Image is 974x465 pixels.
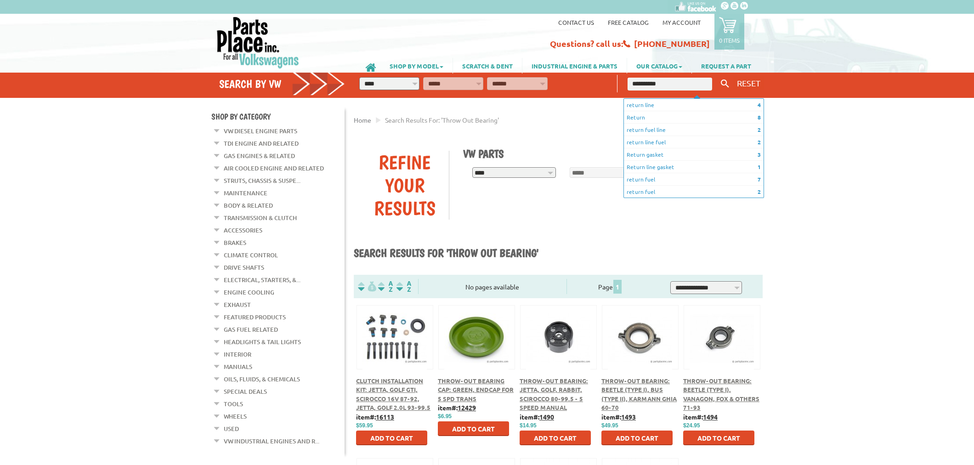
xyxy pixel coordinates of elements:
[224,410,247,422] a: Wheels
[224,137,299,149] a: TDI Engine and Related
[737,78,760,88] span: RESET
[438,421,509,436] button: Add to Cart
[624,173,764,186] li: return fuel
[608,18,649,26] a: Free Catalog
[224,336,301,348] a: Headlights & Tail Lights
[601,422,618,429] span: $49.95
[683,422,700,429] span: $24.95
[224,150,295,162] a: Gas Engines & Related
[758,113,761,121] span: 8
[356,377,430,412] a: Clutch Installation Kit: Jetta, Golf GTI, Scirocco 16V 87-92, Jetta, Golf 2.0L 93-99.5
[224,162,324,174] a: Air Cooled Engine and Related
[758,138,761,146] span: 2
[224,348,251,360] a: Interior
[361,151,449,220] div: Refine Your Results
[224,361,252,373] a: Manuals
[624,161,764,173] li: Return line gasket
[733,76,764,90] button: RESET
[520,377,588,412] a: Throw-out Bearing: Jetta, Golf, Rabbit, Scirocco 80-99.5 - 5 Speed Manual
[616,434,658,442] span: Add to Cart
[520,422,537,429] span: $14.95
[683,377,759,412] a: Throw-out Bearing: Beetle (Type I), Vanagon, Fox & Others 71-93
[624,99,764,111] li: return line
[758,175,761,183] span: 7
[719,36,740,44] p: 0 items
[624,124,764,136] li: return fuel line
[758,163,761,171] span: 1
[621,413,636,421] u: 1493
[224,199,273,211] a: Body & Related
[356,422,373,429] span: $59.95
[683,413,718,421] b: item#:
[453,58,522,74] a: SCRATCH & DENT
[438,403,476,412] b: item#:
[224,323,278,335] a: Gas Fuel Related
[458,403,476,412] u: 12429
[370,434,413,442] span: Add to Cart
[224,286,274,298] a: Engine Cooling
[376,413,394,421] u: 16113
[224,274,300,286] a: Electrical, Starters, &...
[395,281,413,292] img: Sort by Sales Rank
[385,116,499,124] span: Search results for: 'throw out bearing'
[520,431,591,445] button: Add to Cart
[224,261,264,273] a: Drive Shafts
[224,187,267,199] a: Maintenance
[463,147,756,160] h1: VW Parts
[601,431,673,445] button: Add to Cart
[663,18,701,26] a: My Account
[356,413,394,421] b: item#:
[224,423,239,435] a: Used
[534,434,577,442] span: Add to Cart
[224,212,297,224] a: Transmission & Clutch
[601,413,636,421] b: item#:
[758,125,761,134] span: 2
[714,14,744,50] a: 0 items
[438,413,452,420] span: $6.95
[758,150,761,159] span: 3
[601,377,677,412] a: Throw-out Bearing: Beetle (Type I), Bus (Type II), Karmann Ghia 60-70
[539,413,554,421] u: 1490
[224,237,246,249] a: Brakes
[224,386,267,397] a: Special Deals
[224,311,286,323] a: Featured Products
[522,58,627,74] a: INDUSTRIAL ENGINE & PARTS
[758,101,761,109] span: 4
[224,249,278,261] a: Climate Control
[380,58,453,74] a: SHOP BY MODEL
[354,246,763,261] h1: Search results for 'throw out bearing'
[758,187,761,196] span: 2
[692,58,760,74] a: REQUEST A PART
[624,186,764,198] li: return fuel
[224,125,297,137] a: VW Diesel Engine Parts
[566,279,654,294] div: Page
[224,175,300,187] a: Struts, Chassis & Suspe...
[224,224,262,236] a: Accessories
[703,413,718,421] u: 1494
[224,373,300,385] a: Oils, Fluids, & Chemicals
[718,76,732,91] button: Keyword Search
[224,398,243,410] a: Tools
[354,116,371,124] a: Home
[683,431,754,445] button: Add to Cart
[358,281,376,292] img: filterpricelow.svg
[216,16,300,69] img: Parts Place Inc!
[224,299,251,311] a: Exhaust
[419,282,566,292] div: No pages available
[624,148,764,161] li: Return gasket
[376,281,395,292] img: Sort by Headline
[624,136,764,148] li: return line fuel
[219,77,345,91] h4: Search by VW
[627,58,691,74] a: OUR CATALOG
[438,377,514,403] a: Throw-Out Bearing Cap: Green, Endcap for 5 Spd Trans
[452,425,495,433] span: Add to Cart
[613,280,622,294] span: 1
[356,431,427,445] button: Add to Cart
[211,112,345,121] h4: Shop By Category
